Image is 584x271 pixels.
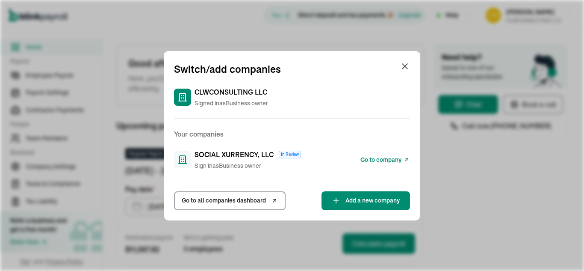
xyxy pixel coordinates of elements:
a: Go to company [360,155,410,165]
h1: Switch/add companies [174,61,281,77]
a: Go to all companies dashboard [174,191,286,210]
h2: Your companies [174,129,410,139]
span: SOCIAL XURRENCY, LLC [195,149,274,160]
span: Add a new company [345,196,400,205]
span: Go to company [360,155,401,164]
span: Signed in as Business owner [195,99,268,108]
span: CLWCONSULTING LLC [195,87,267,97]
span: In Review [279,151,301,158]
span: Sign in as Business owner [195,161,301,170]
button: Add a new company [321,191,410,210]
span: Go to all companies dashboard [182,196,266,205]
